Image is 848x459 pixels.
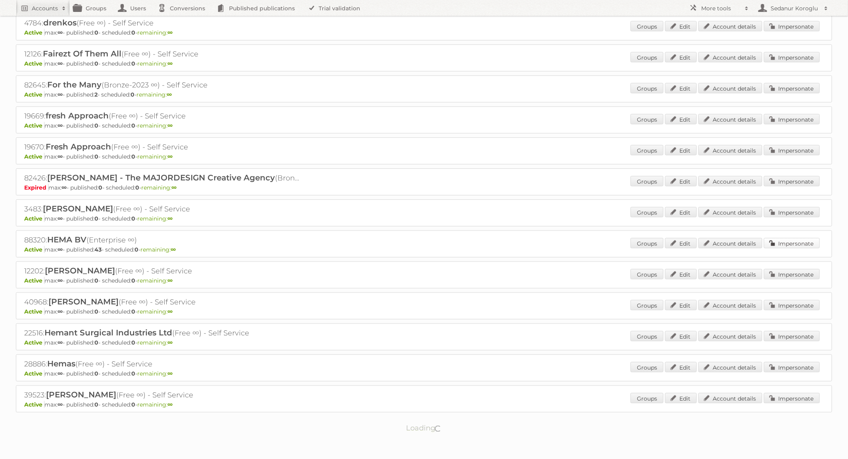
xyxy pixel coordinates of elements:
span: remaining: [137,91,172,98]
strong: 0 [131,153,135,160]
span: remaining: [137,370,173,377]
a: Edit [665,300,697,310]
span: Active [24,91,44,98]
strong: ∞ [58,370,63,377]
span: remaining: [137,29,173,36]
span: remaining: [141,184,177,191]
strong: ∞ [171,246,176,253]
a: Edit [665,145,697,155]
strong: 0 [94,122,98,129]
a: Groups [631,300,663,310]
strong: 0 [131,215,135,222]
strong: ∞ [58,246,63,253]
strong: ∞ [167,277,173,284]
a: Groups [631,207,663,217]
h2: 4784: (Free ∞) - Self Service [24,18,302,28]
a: Groups [631,114,663,124]
strong: 0 [94,153,98,160]
span: Active [24,308,44,315]
a: Impersonate [764,362,820,372]
span: [PERSON_NAME] [43,204,113,213]
a: Edit [665,238,697,248]
p: max: - published: - scheduled: - [24,246,824,253]
strong: 0 [94,308,98,315]
strong: 0 [131,308,135,315]
a: Groups [631,52,663,62]
a: Account details [698,52,762,62]
p: Loading [381,420,467,436]
a: Edit [665,331,697,341]
a: Groups [631,176,663,186]
p: max: - published: - scheduled: - [24,60,824,67]
span: fresh Approach [46,111,109,120]
strong: 0 [94,60,98,67]
a: Account details [698,176,762,186]
a: Groups [631,393,663,403]
strong: 0 [94,277,98,284]
strong: 0 [131,29,135,36]
p: max: - published: - scheduled: - [24,122,824,129]
span: remaining: [137,215,173,222]
h2: 12202: (Free ∞) - Self Service [24,266,302,276]
a: Impersonate [764,207,820,217]
strong: ∞ [167,339,173,346]
strong: ∞ [58,308,63,315]
span: For the Many [47,80,102,89]
span: [PERSON_NAME] [45,266,115,275]
span: remaining: [137,401,173,408]
p: max: - published: - scheduled: - [24,91,824,98]
strong: 0 [131,60,135,67]
strong: ∞ [167,401,173,408]
h2: 82645: (Bronze-2023 ∞) - Self Service [24,80,302,90]
span: Fresh Approach [46,142,111,151]
span: Active [24,401,44,408]
h2: 40968: (Free ∞) - Self Service [24,297,302,307]
a: Edit [665,176,697,186]
strong: ∞ [167,91,172,98]
p: max: - published: - scheduled: - [24,215,824,222]
h2: 12126: (Free ∞) - Self Service [24,49,302,59]
strong: 0 [135,184,139,191]
strong: ∞ [58,277,63,284]
h2: Sedanur Koroglu [769,4,820,12]
p: max: - published: - scheduled: - [24,308,824,315]
p: max: - published: - scheduled: - [24,184,824,191]
span: HEMA BV [47,235,87,244]
span: remaining: [137,277,173,284]
strong: ∞ [58,215,63,222]
span: remaining: [137,122,173,129]
span: Active [24,215,44,222]
strong: 0 [131,91,135,98]
a: Groups [631,145,663,155]
span: remaining: [137,153,173,160]
strong: 0 [131,401,135,408]
span: remaining: [140,246,176,253]
span: Active [24,277,44,284]
a: Impersonate [764,176,820,186]
strong: ∞ [167,370,173,377]
strong: ∞ [167,308,173,315]
a: Edit [665,362,697,372]
h2: Accounts [32,4,58,12]
strong: ∞ [58,29,63,36]
strong: ∞ [62,184,67,191]
a: Edit [665,269,697,279]
a: Impersonate [764,145,820,155]
a: Account details [698,83,762,93]
strong: ∞ [58,60,63,67]
a: Account details [698,300,762,310]
strong: 0 [94,339,98,346]
a: Account details [698,114,762,124]
strong: 43 [94,246,102,253]
strong: ∞ [58,122,63,129]
strong: 0 [131,122,135,129]
span: Active [24,339,44,346]
h2: 88320: (Enterprise ∞) [24,235,302,245]
h2: 22516: (Free ∞) - Self Service [24,328,302,338]
a: Impersonate [764,393,820,403]
p: max: - published: - scheduled: - [24,277,824,284]
strong: ∞ [167,215,173,222]
strong: 0 [131,277,135,284]
p: max: - published: - scheduled: - [24,370,824,377]
a: Account details [698,207,762,217]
